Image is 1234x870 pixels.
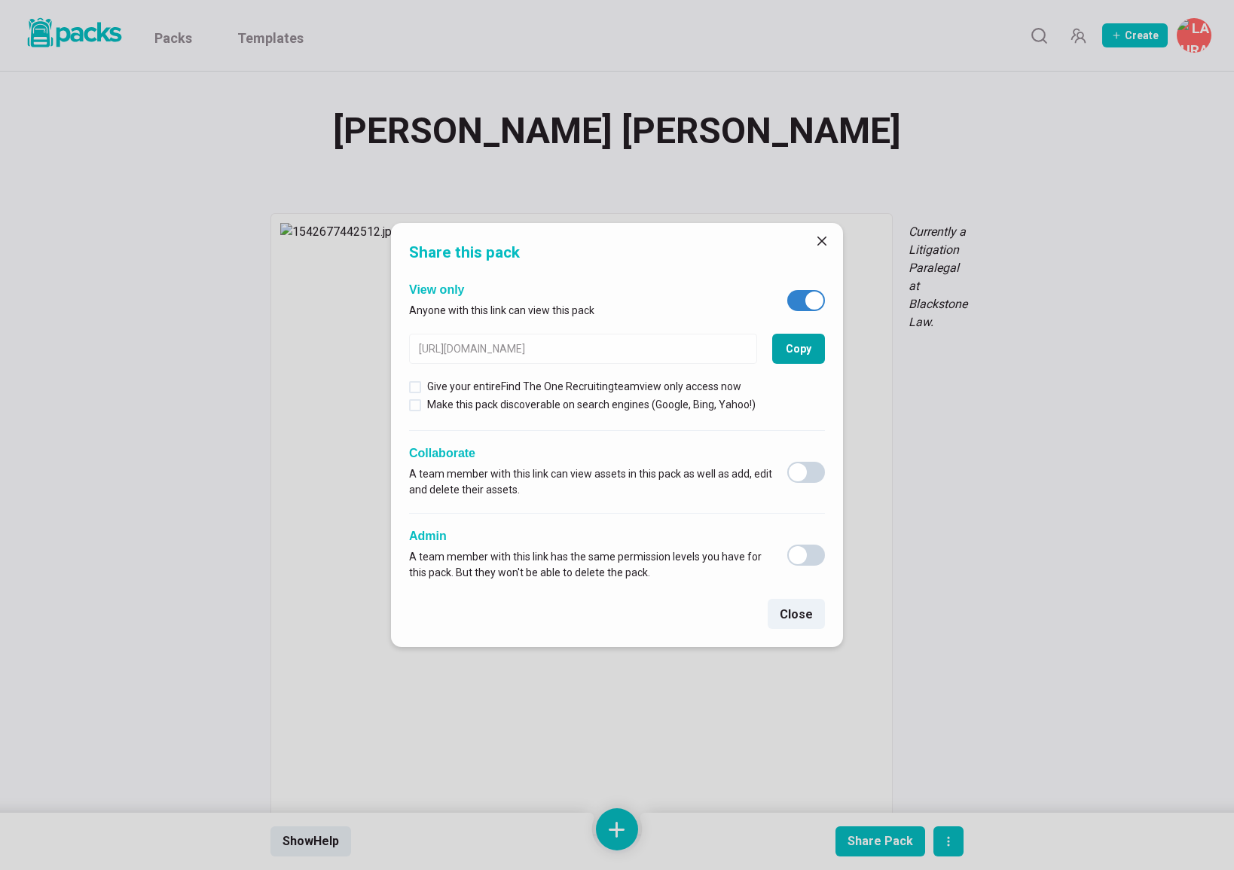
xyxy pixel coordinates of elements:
[409,446,772,460] h2: Collaborate
[409,529,772,543] h2: Admin
[409,549,772,581] p: A team member with this link has the same permission levels you have for this pack. But they won'...
[772,334,825,364] button: Copy
[409,466,772,498] p: A team member with this link can view assets in this pack as well as add, edit and delete their a...
[427,397,756,413] p: Make this pack discoverable on search engines (Google, Bing, Yahoo!)
[409,282,594,297] h2: View only
[409,303,594,319] p: Anyone with this link can view this pack
[768,599,825,629] button: Close
[427,379,741,395] p: Give your entire Find The One Recruiting team view only access now
[810,229,834,253] button: Close
[391,223,843,276] header: Share this pack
